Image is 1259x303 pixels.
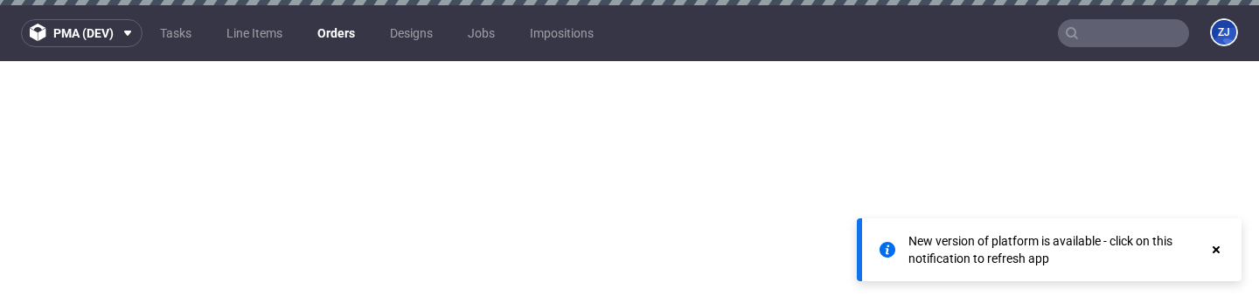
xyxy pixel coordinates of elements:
a: Orders [307,19,365,47]
a: Tasks [150,19,202,47]
div: New version of platform is available - click on this notification to refresh app [908,232,1208,267]
a: Designs [379,19,443,47]
figcaption: ZJ [1212,20,1236,45]
span: pma (dev) [53,27,114,39]
a: Jobs [457,19,505,47]
a: Line Items [216,19,293,47]
a: Impositions [519,19,604,47]
button: pma (dev) [21,19,143,47]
